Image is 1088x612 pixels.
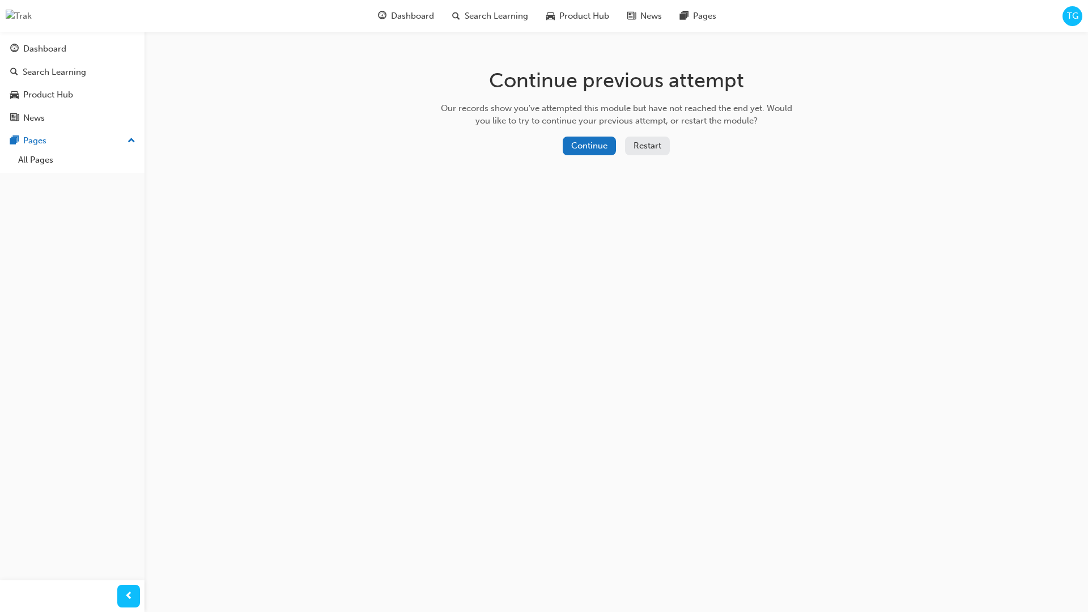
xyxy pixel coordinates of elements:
[369,5,443,28] a: guage-iconDashboard
[5,62,140,83] a: Search Learning
[10,44,19,54] span: guage-icon
[5,39,140,59] a: Dashboard
[10,90,19,100] span: car-icon
[5,84,140,105] a: Product Hub
[537,5,618,28] a: car-iconProduct Hub
[1062,6,1082,26] button: TG
[10,67,18,78] span: search-icon
[10,136,19,146] span: pages-icon
[23,42,66,56] div: Dashboard
[559,10,609,23] span: Product Hub
[618,5,671,28] a: news-iconNews
[671,5,725,28] a: pages-iconPages
[10,113,19,124] span: news-icon
[125,589,133,603] span: prev-icon
[465,10,528,23] span: Search Learning
[391,10,434,23] span: Dashboard
[378,9,386,23] span: guage-icon
[23,66,86,79] div: Search Learning
[452,9,460,23] span: search-icon
[6,10,32,23] img: Trak
[546,9,555,23] span: car-icon
[640,10,662,23] span: News
[693,10,716,23] span: Pages
[23,112,45,125] div: News
[5,108,140,129] a: News
[437,68,796,93] h1: Continue previous attempt
[23,134,46,147] div: Pages
[5,130,140,151] button: Pages
[14,151,140,169] a: All Pages
[563,137,616,155] button: Continue
[680,9,688,23] span: pages-icon
[627,9,636,23] span: news-icon
[23,88,73,101] div: Product Hub
[5,36,140,130] button: DashboardSearch LearningProduct HubNews
[1067,10,1078,23] span: TG
[437,102,796,127] div: Our records show you've attempted this module but have not reached the end yet. Would you like to...
[443,5,537,28] a: search-iconSearch Learning
[625,137,670,155] button: Restart
[127,134,135,148] span: up-icon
